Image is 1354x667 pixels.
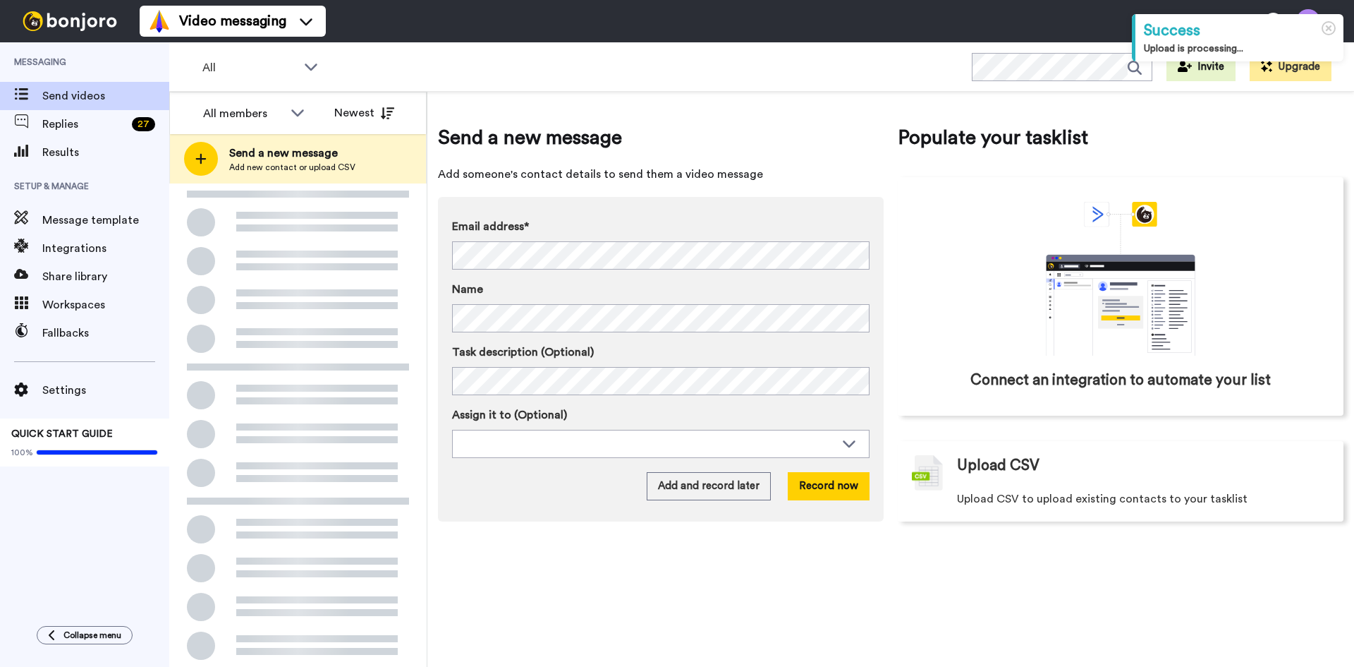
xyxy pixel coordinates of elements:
span: Replies [42,116,126,133]
div: All members [203,105,283,122]
span: 100% [11,447,33,458]
img: vm-color.svg [148,10,171,32]
span: Populate your tasklist [898,124,1343,152]
button: Add and record later [647,472,771,500]
span: Results [42,144,169,161]
span: Upload CSV [957,455,1039,476]
button: Upgrade [1250,53,1331,81]
button: Newest [324,99,405,127]
img: bj-logo-header-white.svg [17,11,123,31]
span: Connect an integration to automate your list [970,370,1271,391]
span: Video messaging [179,11,286,31]
span: QUICK START GUIDE [11,429,113,439]
div: Success [1144,20,1335,42]
label: Email address* [452,218,870,235]
span: Workspaces [42,296,169,313]
button: Invite [1166,53,1236,81]
div: 27 [132,117,155,131]
div: animation [1015,202,1226,356]
span: Collapse menu [63,630,121,641]
button: Collapse menu [37,626,133,644]
span: Upload CSV to upload existing contacts to your tasklist [957,491,1248,507]
span: Send a new message [229,145,355,162]
span: Add new contact or upload CSV [229,162,355,173]
button: Record now [788,472,870,500]
span: Fallbacks [42,325,169,342]
span: Settings [42,382,169,399]
label: Task description (Optional) [452,344,870,361]
span: Message template [42,212,169,229]
label: Assign it to (Optional) [452,407,870,423]
span: Send videos [42,88,169,104]
span: Send a new message [438,124,884,152]
img: csv-grey.png [912,455,943,491]
span: Integrations [42,240,169,257]
span: Share library [42,268,169,285]
span: Name [452,281,483,298]
div: Upload is processing... [1144,42,1335,56]
span: Add someone's contact details to send them a video message [438,166,884,183]
span: All [202,59,297,76]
